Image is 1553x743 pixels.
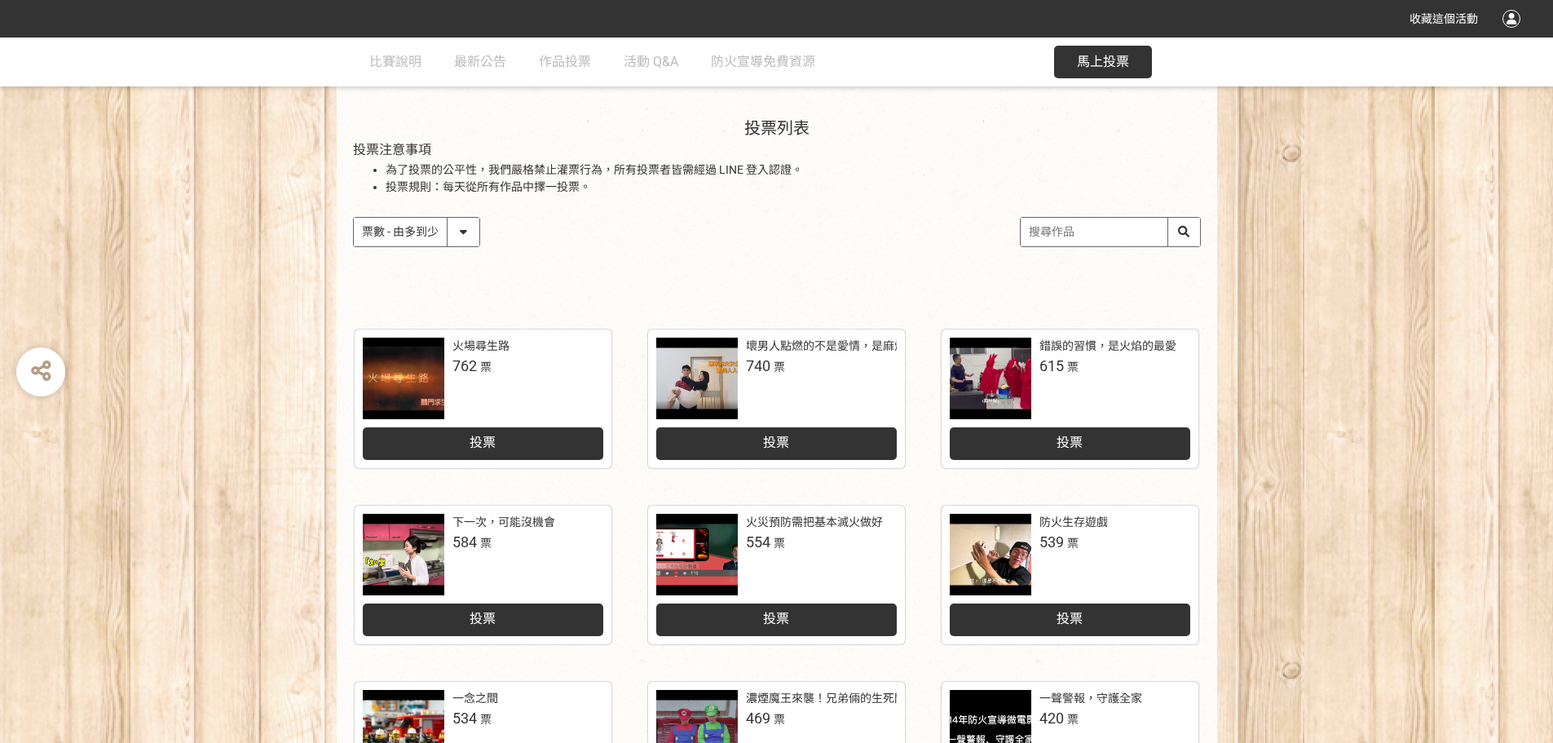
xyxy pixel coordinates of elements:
span: 投票 [1057,611,1083,626]
a: 防火宣導免費資源 [711,38,815,86]
a: 壞男人點燃的不是愛情，是麻煩740票投票 [648,329,905,468]
span: 票 [1067,537,1079,550]
a: 火災預防需把基本滅火做好554票投票 [648,506,905,644]
span: 539 [1039,533,1064,551]
div: 防火生存遊戲 [1039,514,1108,531]
span: 票 [480,537,492,550]
div: 下一次，可能沒機會 [452,514,555,531]
span: 票 [774,713,785,726]
span: 投票 [470,611,496,626]
span: 投票 [1057,435,1083,450]
h2: 投票列表 [353,118,1201,138]
div: 火場尋生路 [452,338,510,355]
span: 762 [452,357,477,374]
span: 420 [1039,710,1064,727]
div: 火災預防需把基本滅火做好 [746,514,883,531]
span: 740 [746,357,770,374]
span: 作品投票 [539,54,591,69]
a: 活動 Q&A [624,38,678,86]
a: 火場尋生路762票投票 [355,329,611,468]
span: 票 [1067,360,1079,374]
span: 票 [480,360,492,374]
span: 最新公告 [454,54,506,69]
div: 一聲警報，守護全家 [1039,690,1142,707]
a: 最新公告 [454,38,506,86]
span: 投票 [470,435,496,450]
div: 濃煙魔王來襲！兄弟倆的生死關門 [746,690,917,707]
span: 534 [452,710,477,727]
span: 554 [746,533,770,551]
button: 馬上投票 [1054,46,1152,78]
span: 比賽說明 [369,54,421,69]
span: 收藏這個活動 [1410,12,1478,25]
li: 為了投票的公平性，我們嚴格禁止灌票行為，所有投票者皆需經過 LINE 登入認證。 [386,161,1201,179]
div: 錯誤的習慣，是火焰的最愛 [1039,338,1176,355]
a: 錯誤的習慣，是火焰的最愛615票投票 [942,329,1198,468]
span: 615 [1039,357,1064,374]
select: Sorting [354,218,479,246]
span: 馬上投票 [1077,54,1129,69]
a: 比賽說明 [369,38,421,86]
span: 防火宣導免費資源 [711,54,815,69]
span: 469 [746,710,770,727]
a: 下一次，可能沒機會584票投票 [355,506,611,644]
span: 票 [480,713,492,726]
div: 壞男人點燃的不是愛情，是麻煩 [746,338,906,355]
span: 投票 [763,611,789,626]
span: 票 [1067,713,1079,726]
li: 投票規則：每天從所有作品中擇一投票。 [386,179,1201,196]
span: 票 [774,537,785,550]
div: 一念之間 [452,690,498,707]
input: 搜尋作品 [1021,218,1200,246]
span: 活動 Q&A [624,54,678,69]
span: 票 [774,360,785,374]
span: 投票注意事項 [353,142,431,157]
a: 防火生存遊戲539票投票 [942,506,1198,644]
a: 作品投票 [539,38,591,86]
span: 584 [452,533,477,551]
span: 投票 [763,435,789,450]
